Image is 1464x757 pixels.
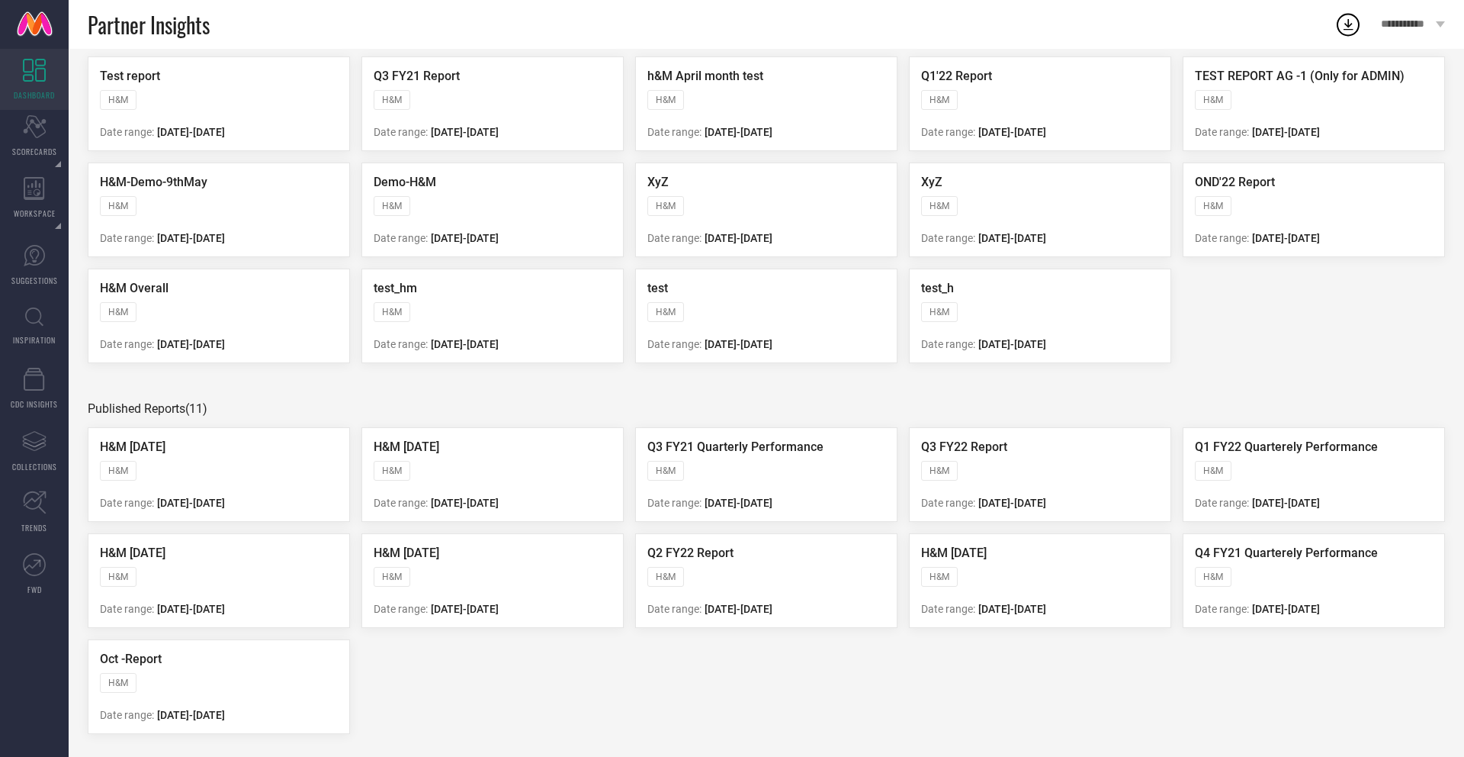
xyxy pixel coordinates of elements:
span: H&M [108,95,128,105]
span: CDC INSIGHTS [11,398,58,410]
span: H&M [108,465,128,476]
span: [DATE] - [DATE] [705,497,772,509]
span: [DATE] - [DATE] [1252,603,1320,615]
span: H&M [656,465,676,476]
span: H&M [929,95,949,105]
span: H&M [DATE] [100,546,165,560]
span: Date range: [100,709,154,721]
span: Test report [100,69,160,83]
span: Oct -Report [100,652,162,666]
span: XyZ [921,175,942,189]
span: H&M [DATE] [100,440,165,454]
span: [DATE] - [DATE] [157,126,225,138]
span: Q3 FY21 Quarterly Performance [647,440,823,454]
span: Date range: [374,232,428,244]
span: SCORECARDS [12,146,57,157]
span: Date range: [647,603,701,615]
span: H&M [656,201,676,211]
span: Q3 FY22 Report [921,440,1007,454]
span: TEST REPORT AG -1 (Only for ADMIN) [1195,69,1405,83]
span: WORKSPACE [14,208,56,219]
span: Date range: [100,497,154,509]
span: TRENDS [21,522,47,533]
span: [DATE] - [DATE] [1252,232,1320,244]
span: H&M [1203,465,1223,476]
span: H&M [382,95,402,105]
span: [DATE] - [DATE] [157,709,225,721]
div: Published Reports (11) [88,401,1445,416]
span: Date range: [921,603,975,615]
span: Date range: [100,232,154,244]
span: Q3 FY21 Report [374,69,460,83]
span: H&M [108,678,128,688]
span: H&M [DATE] [374,546,439,560]
span: XyZ [647,175,669,189]
span: Date range: [647,126,701,138]
span: H&M [929,465,949,476]
span: SUGGESTIONS [11,275,58,286]
span: [DATE] - [DATE] [705,338,772,350]
span: [DATE] - [DATE] [157,603,225,615]
span: H&M [108,572,128,582]
span: H&M [1203,201,1223,211]
span: H&M [382,572,402,582]
span: [DATE] - [DATE] [705,126,772,138]
span: DASHBOARD [14,89,55,101]
span: [DATE] - [DATE] [157,232,225,244]
span: OND'22 Report [1195,175,1275,189]
span: [DATE] - [DATE] [1252,497,1320,509]
span: test_hm [374,281,417,295]
span: Date range: [647,232,701,244]
span: test_h [921,281,954,295]
div: Open download list [1334,11,1362,38]
span: test [647,281,668,295]
span: Date range: [1195,497,1249,509]
span: Partner Insights [88,9,210,40]
span: [DATE] - [DATE] [157,338,225,350]
span: [DATE] - [DATE] [978,497,1046,509]
span: H&M [1203,95,1223,105]
span: Date range: [647,338,701,350]
span: H&M [382,465,402,476]
span: Q4 FY21 Quarterely Performance [1195,546,1378,560]
span: H&M [929,572,949,582]
span: [DATE] - [DATE] [705,603,772,615]
span: Date range: [374,497,428,509]
span: [DATE] - [DATE] [978,232,1046,244]
span: Date range: [921,126,975,138]
span: FWD [27,584,42,595]
span: [DATE] - [DATE] [157,497,225,509]
span: [DATE] - [DATE] [431,126,499,138]
span: H&M [929,201,949,211]
span: Date range: [100,126,154,138]
span: H&M [108,307,128,317]
span: H&M [108,201,128,211]
span: [DATE] - [DATE] [431,497,499,509]
span: h&M April month test [647,69,763,83]
span: H&M [DATE] [374,440,439,454]
span: INSPIRATION [13,334,56,346]
span: H&M-Demo-9thMay [100,175,207,189]
span: [DATE] - [DATE] [705,232,772,244]
span: H&M [1203,572,1223,582]
span: H&M [382,201,402,211]
span: Date range: [1195,126,1249,138]
span: Date range: [921,497,975,509]
span: [DATE] - [DATE] [978,603,1046,615]
span: [DATE] - [DATE] [431,232,499,244]
span: Q1'22 Report [921,69,992,83]
span: [DATE] - [DATE] [978,126,1046,138]
span: [DATE] - [DATE] [978,338,1046,350]
span: Date range: [100,338,154,350]
span: Date range: [1195,603,1249,615]
span: Date range: [374,603,428,615]
span: Date range: [374,338,428,350]
span: H&M Overall [100,281,169,295]
span: H&M [656,95,676,105]
span: [DATE] - [DATE] [1252,126,1320,138]
span: Date range: [647,497,701,509]
span: [DATE] - [DATE] [431,603,499,615]
span: H&M [929,307,949,317]
span: Date range: [921,338,975,350]
span: Q1 FY22 Quarterely Performance [1195,440,1378,454]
